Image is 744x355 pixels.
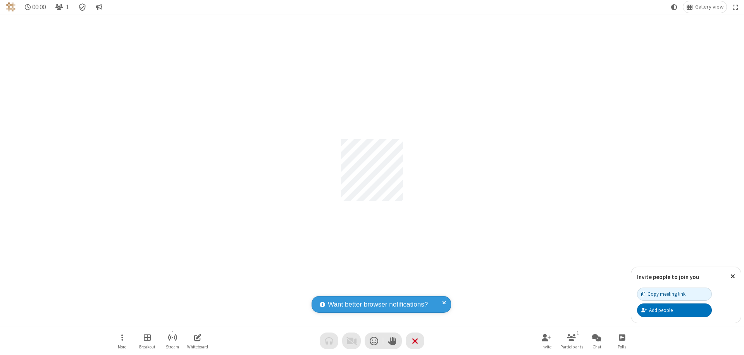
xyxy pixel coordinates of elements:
[668,1,680,13] button: Using system theme
[110,330,134,352] button: Open menu
[585,330,608,352] button: Open chat
[161,330,184,352] button: Start streaming
[695,4,723,10] span: Gallery view
[637,288,712,301] button: Copy meeting link
[610,330,634,352] button: Open poll
[560,345,583,349] span: Participants
[187,345,208,349] span: Whiteboard
[641,290,685,298] div: Copy meeting link
[406,333,424,349] button: End or leave meeting
[541,345,551,349] span: Invite
[683,1,727,13] button: Change layout
[52,1,72,13] button: Open participant list
[75,1,90,13] div: Meeting details Encryption enabled
[637,303,712,317] button: Add people
[592,345,601,349] span: Chat
[93,1,105,13] button: Conversation
[535,330,558,352] button: Invite participants (⌘+Shift+I)
[575,329,581,336] div: 1
[637,273,699,281] label: Invite people to join you
[66,3,69,11] span: 1
[383,333,402,349] button: Raise hand
[6,2,15,12] img: QA Selenium DO NOT DELETE OR CHANGE
[328,300,428,310] span: Want better browser notifications?
[32,3,46,11] span: 00:00
[136,330,159,352] button: Manage Breakout Rooms
[186,330,209,352] button: Open shared whiteboard
[22,1,49,13] div: Timer
[365,333,383,349] button: Send a reaction
[320,333,338,349] button: Audio problem - check your Internet connection or call by phone
[166,345,179,349] span: Stream
[725,267,741,286] button: Close popover
[618,345,626,349] span: Polls
[730,1,741,13] button: Fullscreen
[560,330,583,352] button: Open participant list
[342,333,361,349] button: Video
[118,345,126,349] span: More
[139,345,155,349] span: Breakout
